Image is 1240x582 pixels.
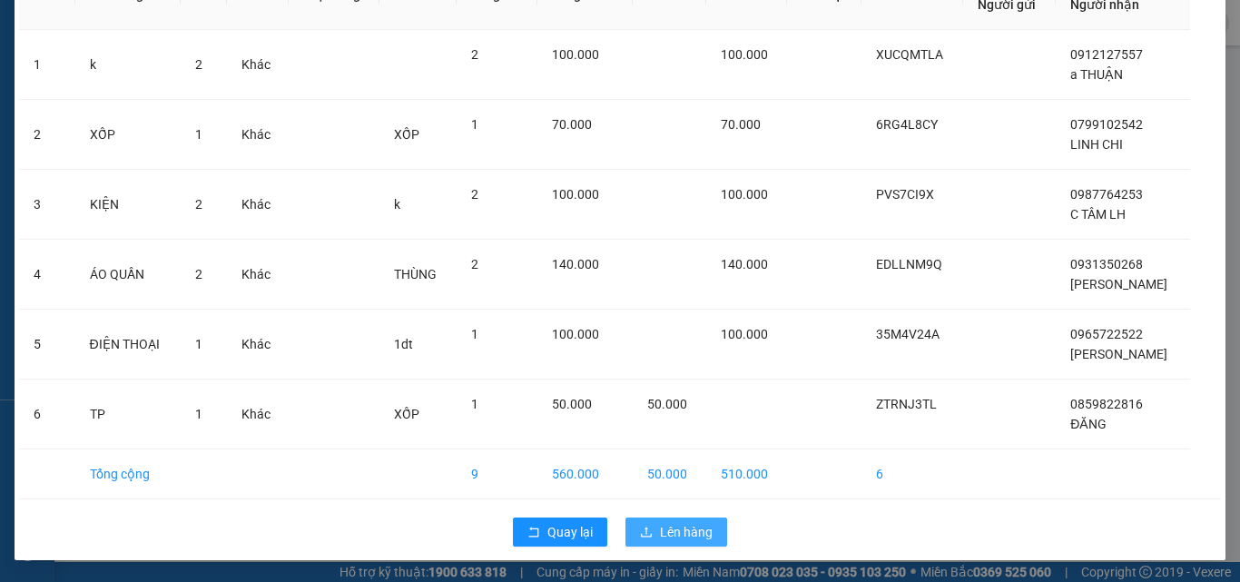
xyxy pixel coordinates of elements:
span: Quay lại [547,522,593,542]
span: 70.000 [552,117,592,132]
span: 2 [471,257,478,271]
span: 1dt [394,337,413,351]
td: Khác [227,310,289,380]
span: XUCQMTLA [876,47,943,62]
span: 0931350268 [1070,257,1143,271]
td: 9 [457,449,536,499]
td: k [75,30,181,100]
td: 510.000 [706,449,787,499]
span: C TÂM LH [1070,207,1126,222]
span: a THUẬN [1070,67,1123,82]
span: k [394,197,400,212]
span: LINH CHI [1070,137,1123,152]
span: upload [640,526,653,540]
td: 1 [19,30,75,100]
span: 100.000 [552,327,599,341]
span: 0965722522 [1070,327,1143,341]
span: THÙNG [394,267,437,281]
td: 2 [19,100,75,170]
td: KIỆN [75,170,181,240]
td: ĐIỆN THOẠI [75,310,181,380]
td: Khác [227,30,289,100]
span: ZTRNJ3TL [876,397,937,411]
span: 1 [195,127,202,142]
span: 0987764253 [1070,187,1143,202]
span: 2 [471,47,478,62]
td: 6 [861,449,964,499]
span: 1 [471,397,478,411]
td: Khác [227,170,289,240]
button: uploadLên hàng [625,518,727,547]
td: XỐP [75,100,181,170]
span: 0799102542 [1070,117,1143,132]
span: ĐĂNG [1070,417,1106,431]
span: 140.000 [721,257,768,271]
span: 2 [195,197,202,212]
td: 4 [19,240,75,310]
span: 100.000 [552,187,599,202]
span: 1 [195,337,202,351]
span: 1 [471,117,478,132]
span: 100.000 [721,47,768,62]
span: 1 [471,327,478,341]
td: ÁO QUẦN [75,240,181,310]
span: [PERSON_NAME] [1070,277,1167,291]
span: 50.000 [552,397,592,411]
span: 2 [195,267,202,281]
span: 0859822816 [1070,397,1143,411]
span: 2 [195,57,202,72]
button: rollbackQuay lại [513,518,607,547]
span: PVS7CI9X [876,187,934,202]
span: rollback [527,526,540,540]
span: 70.000 [721,117,761,132]
span: EDLLNM9Q [876,257,942,271]
td: 6 [19,380,75,449]
span: 100.000 [552,47,599,62]
span: 0912127557 [1070,47,1143,62]
td: 560.000 [537,449,633,499]
span: [PERSON_NAME] [1070,347,1167,361]
span: 6RG4L8CY [876,117,938,132]
span: 35M4V24A [876,327,940,341]
span: 140.000 [552,257,599,271]
span: 100.000 [721,327,768,341]
td: TP [75,380,181,449]
td: 50.000 [633,449,706,499]
span: Lên hàng [660,522,713,542]
td: Tổng cộng [75,449,181,499]
td: 3 [19,170,75,240]
span: XỐP [394,127,419,142]
span: 2 [471,187,478,202]
span: XỐP [394,407,419,421]
span: 100.000 [721,187,768,202]
span: 1 [195,407,202,421]
td: Khác [227,240,289,310]
span: 50.000 [647,397,687,411]
td: 5 [19,310,75,380]
td: Khác [227,380,289,449]
td: Khác [227,100,289,170]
